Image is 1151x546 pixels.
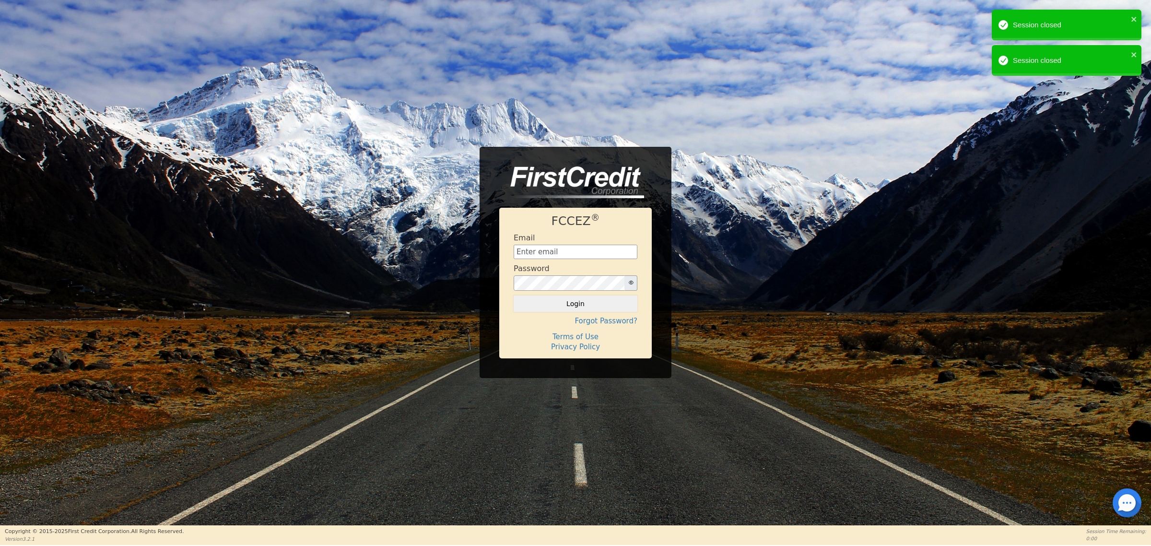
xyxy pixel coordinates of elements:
input: password [514,275,625,291]
div: Session closed [1013,55,1128,66]
p: Version 3.2.1 [5,535,184,543]
h4: Terms of Use [514,332,637,341]
h1: FCCEZ [514,214,637,228]
p: Copyright © 2015- 2025 First Credit Corporation. [5,528,184,536]
button: Login [514,296,637,312]
h4: Privacy Policy [514,343,637,351]
h4: Email [514,233,535,242]
sup: ® [591,213,600,223]
button: close [1131,13,1138,24]
h4: Password [514,264,550,273]
p: Session Time Remaining: [1086,528,1146,535]
input: Enter email [514,245,637,259]
h4: Forgot Password? [514,317,637,325]
button: close [1131,49,1138,60]
span: All Rights Reserved. [131,528,184,534]
p: 0:00 [1086,535,1146,542]
img: logo-CMu_cnol.png [499,166,644,198]
div: Session closed [1013,20,1128,31]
